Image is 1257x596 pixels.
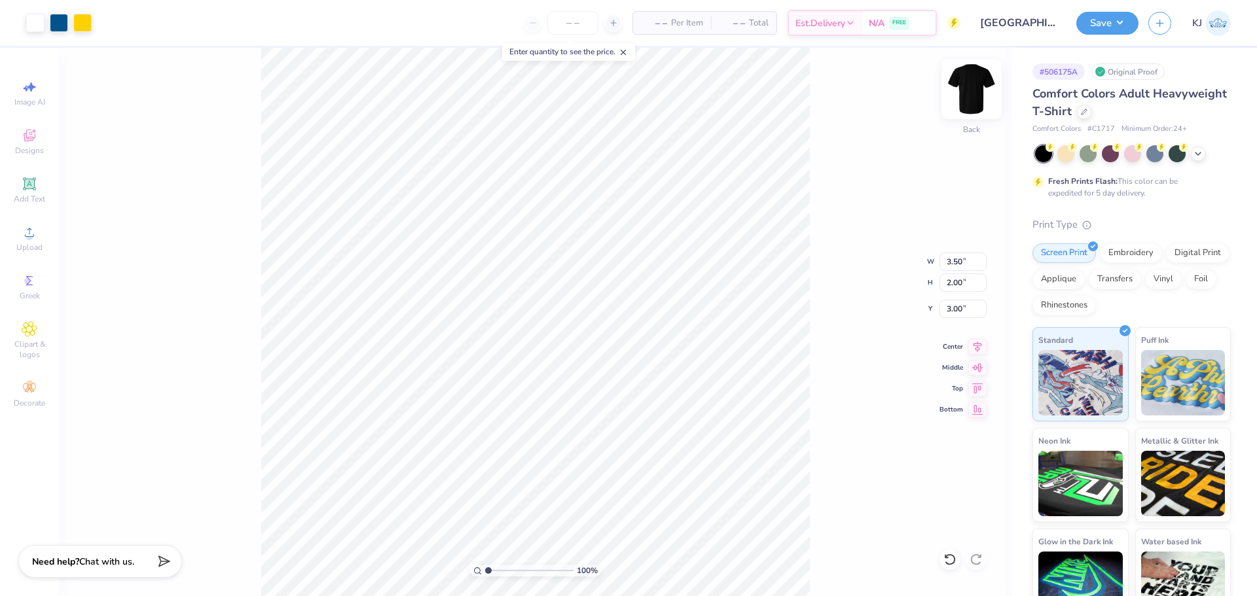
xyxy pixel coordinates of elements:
[939,405,963,414] span: Bottom
[641,16,667,30] span: – –
[1089,270,1141,289] div: Transfers
[547,11,598,35] input: – –
[577,565,598,576] span: 100 %
[1038,350,1123,415] img: Standard
[1141,350,1226,415] img: Puff Ink
[1032,63,1085,80] div: # 506175A
[939,342,963,351] span: Center
[1038,451,1123,516] img: Neon Ink
[1038,434,1070,447] span: Neon Ink
[79,555,134,568] span: Chat with us.
[1032,124,1081,135] span: Comfort Colors
[1145,270,1182,289] div: Vinyl
[1032,296,1096,315] div: Rhinestones
[939,384,963,393] span: Top
[1038,535,1113,548] span: Glow in the Dark Ink
[749,16,769,30] span: Total
[1141,434,1218,447] span: Metallic & Glitter Ink
[671,16,703,30] span: Per Item
[1166,243,1230,263] div: Digital Print
[945,63,998,115] img: Back
[1091,63,1165,80] div: Original Proof
[963,124,980,135] div: Back
[1141,451,1226,516] img: Metallic & Glitter Ink
[970,10,1066,36] input: Untitled Design
[1121,124,1187,135] span: Minimum Order: 24 +
[939,363,963,372] span: Middle
[1087,124,1115,135] span: # C1717
[20,290,40,301] span: Greek
[1186,270,1216,289] div: Foil
[795,16,845,30] span: Est. Delivery
[32,555,79,568] strong: Need help?
[14,194,45,204] span: Add Text
[1100,243,1162,263] div: Embroidery
[719,16,745,30] span: – –
[1205,10,1231,36] img: Kendra Jingco
[14,97,45,107] span: Image AI
[1048,175,1209,199] div: This color can be expedited for 5 day delivery.
[892,18,906,27] span: FREE
[15,145,44,156] span: Designs
[1141,535,1201,548] span: Water based Ink
[1048,176,1118,186] strong: Fresh Prints Flash:
[1032,217,1231,232] div: Print Type
[1032,270,1085,289] div: Applique
[502,43,635,61] div: Enter quantity to see the price.
[1192,10,1231,36] a: KJ
[1141,333,1169,347] span: Puff Ink
[1032,243,1096,263] div: Screen Print
[1192,16,1202,31] span: KJ
[1032,86,1227,119] span: Comfort Colors Adult Heavyweight T-Shirt
[16,242,43,253] span: Upload
[14,398,45,408] span: Decorate
[869,16,884,30] span: N/A
[1038,333,1073,347] span: Standard
[7,339,52,360] span: Clipart & logos
[1076,12,1139,35] button: Save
